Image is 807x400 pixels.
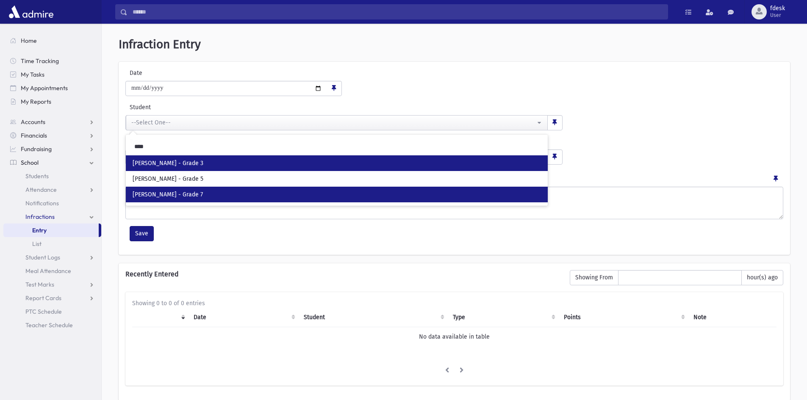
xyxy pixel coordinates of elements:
a: Financials [3,129,101,142]
span: PTC Schedule [25,308,62,315]
th: Type: activate to sort column ascending [448,308,559,327]
h6: Recently Entered [125,270,561,278]
a: Home [3,34,101,47]
span: Financials [21,132,47,139]
a: Teacher Schedule [3,318,101,332]
a: Notifications [3,196,101,210]
span: Teacher Schedule [25,321,73,329]
span: Fundraising [21,145,52,153]
a: Students [3,169,101,183]
div: --Select One-- [131,118,535,127]
span: Report Cards [25,294,61,302]
label: Student [125,103,417,112]
span: Entry [32,226,47,234]
span: User [770,12,785,19]
td: No data available in table [132,327,776,346]
div: Showing 0 to 0 of 0 entries [132,299,776,308]
a: School [3,156,101,169]
span: Students [25,172,49,180]
a: Student Logs [3,251,101,264]
span: Meal Attendance [25,267,71,275]
span: Attendance [25,186,57,193]
span: Home [21,37,37,44]
span: Showing From [570,270,618,285]
a: Test Marks [3,278,101,291]
th: Student: activate to sort column ascending [299,308,448,327]
span: Infraction Entry [119,37,201,51]
a: Report Cards [3,291,101,305]
label: Date [125,69,197,77]
span: List [32,240,42,248]
a: Fundraising [3,142,101,156]
a: My Reports [3,95,101,108]
input: Search [128,4,668,19]
a: Attendance [3,183,101,196]
span: Infractions [25,213,55,221]
img: AdmirePro [7,3,55,20]
span: [PERSON_NAME] - Grade 5 [133,175,203,183]
span: My Appointments [21,84,68,92]
a: PTC Schedule [3,305,101,318]
input: Search [129,140,544,154]
a: Accounts [3,115,101,129]
a: Entry [3,223,99,237]
th: Note [688,308,776,327]
th: Points: activate to sort column ascending [559,308,689,327]
button: Save [130,226,154,241]
span: Notifications [25,199,59,207]
a: Time Tracking [3,54,101,68]
a: My Tasks [3,68,101,81]
span: hour(s) ago [741,270,783,285]
th: Date: activate to sort column ascending [189,308,299,327]
span: My Reports [21,98,51,105]
span: [PERSON_NAME] - Grade 7 [133,190,203,199]
button: --Select One-- [126,115,548,130]
span: [PERSON_NAME] - Grade 3 [133,159,203,168]
a: Meal Attendance [3,264,101,278]
span: Time Tracking [21,57,59,65]
span: Accounts [21,118,45,126]
a: List [3,237,101,251]
label: Type [125,137,344,146]
span: My Tasks [21,71,44,78]
span: Test Marks [25,281,54,288]
a: Infractions [3,210,101,223]
label: Note [125,171,139,183]
span: fdesk [770,5,785,12]
span: School [21,159,39,166]
span: Student Logs [25,254,60,261]
a: My Appointments [3,81,101,95]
